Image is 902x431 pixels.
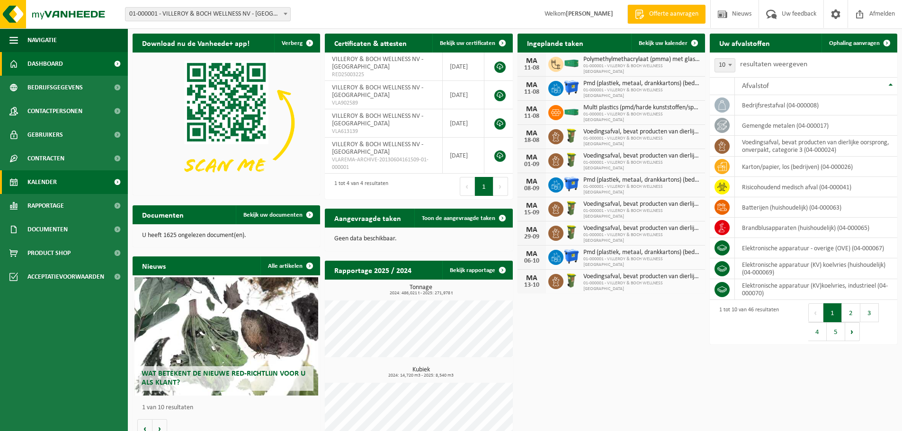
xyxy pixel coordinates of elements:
[142,405,315,411] p: 1 van 10 resultaten
[829,40,880,46] span: Ophaling aanvragen
[133,205,193,224] h2: Documenten
[27,147,64,170] span: Contracten
[735,218,897,238] td: brandblusapparaten (huishoudelijk) (04-000065)
[522,65,541,71] div: 11-08
[443,53,484,81] td: [DATE]
[808,322,827,341] button: 4
[440,40,495,46] span: Bekijk uw certificaten
[583,128,700,136] span: Voedingsafval, bevat producten van dierlijke oorsprong, onverpakt, categorie 3
[563,176,580,192] img: WB-1100-HPE-BE-01
[142,232,311,239] p: U heeft 1625 ongelezen document(en).
[133,53,320,193] img: Download de VHEPlus App
[27,194,64,218] span: Rapportage
[133,256,175,275] h2: Nieuws
[414,209,512,228] a: Toon de aangevraagde taken
[27,123,63,147] span: Gebruikers
[522,106,541,113] div: MA
[823,303,842,322] button: 1
[735,157,897,177] td: karton/papier, los (bedrijven) (04-000026)
[735,258,897,279] td: elektronische apparatuur (KV) koelvries (huishoudelijk) (04-000069)
[522,81,541,89] div: MA
[332,56,423,70] span: VILLEROY & BOCH WELLNESS NV - [GEOGRAPHIC_DATA]
[522,161,541,168] div: 01-09
[325,34,416,52] h2: Certificaten & attesten
[522,282,541,289] div: 13-10
[27,99,82,123] span: Contactpersonen
[627,5,706,24] a: Offerte aanvragen
[236,205,319,224] a: Bekijk uw documenten
[243,212,303,218] span: Bekijk uw documenten
[332,128,435,135] span: VLA613139
[325,261,421,279] h2: Rapportage 2025 / 2024
[583,249,700,256] span: Pmd (plastiek, metaal, drankkartons) (bedrijven)
[522,113,541,120] div: 11-08
[522,274,541,282] div: MA
[583,208,700,220] span: 01-000001 - VILLEROY & BOCH WELLNESS [GEOGRAPHIC_DATA]
[583,80,700,88] span: Pmd (plastiek, metaal, drankkartons) (bedrijven)
[522,210,541,216] div: 15-09
[422,215,495,221] span: Toon de aangevraagde taken
[583,184,700,195] span: 01-000001 - VILLEROY & BOCH WELLNESS [GEOGRAPHIC_DATA]
[842,303,860,322] button: 2
[443,81,484,109] td: [DATE]
[583,201,700,208] span: Voedingsafval, bevat producten van dierlijke oorsprong, onverpakt, categorie 3
[735,136,897,157] td: voedingsafval, bevat producten van dierlijke oorsprong, onverpakt, categorie 3 (04-000024)
[518,34,593,52] h2: Ingeplande taken
[134,277,318,396] a: Wat betekent de nieuwe RED-richtlijn voor u als klant?
[125,7,291,21] span: 01-000001 - VILLEROY & BOCH WELLNESS NV - ROESELARE
[845,322,860,341] button: Next
[27,170,57,194] span: Kalender
[27,265,104,289] span: Acceptatievoorwaarden
[27,28,57,52] span: Navigatie
[460,177,475,196] button: Previous
[827,322,845,341] button: 5
[443,109,484,138] td: [DATE]
[583,176,700,184] span: Pmd (plastiek, metaal, drankkartons) (bedrijven)
[442,261,512,280] a: Bekijk rapportage
[563,79,580,96] img: WB-1100-HPE-BE-01
[522,178,541,185] div: MA
[563,128,580,144] img: WB-0060-HPE-GN-50
[332,84,423,99] span: VILLEROY & BOCH WELLNESS NV - [GEOGRAPHIC_DATA]
[808,303,823,322] button: Previous
[742,82,769,90] span: Afvalstof
[522,185,541,192] div: 08-09
[282,40,303,46] span: Verberg
[735,115,897,136] td: gemengde metalen (04-000017)
[475,177,493,196] button: 1
[27,76,83,99] span: Bedrijfsgegevens
[522,234,541,240] div: 29-09
[583,56,700,63] span: Polymethylmethacrylaat (pmma) met glasvezel
[583,232,700,244] span: 01-000001 - VILLEROY & BOCH WELLNESS [GEOGRAPHIC_DATA]
[583,225,700,232] span: Voedingsafval, bevat producten van dierlijke oorsprong, onverpakt, categorie 3
[583,112,700,123] span: 01-000001 - VILLEROY & BOCH WELLNESS [GEOGRAPHIC_DATA]
[142,370,305,387] span: Wat betekent de nieuwe RED-richtlijn voor u als klant?
[522,89,541,96] div: 11-08
[330,284,512,296] h3: Tonnage
[735,238,897,258] td: elektronische apparatuur - overige (OVE) (04-000067)
[583,88,700,99] span: 01-000001 - VILLEROY & BOCH WELLNESS [GEOGRAPHIC_DATA]
[740,61,807,68] label: resultaten weergeven
[563,152,580,168] img: WB-0060-HPE-GN-50
[443,138,484,174] td: [DATE]
[860,303,879,322] button: 3
[583,160,700,171] span: 01-000001 - VILLEROY & BOCH WELLNESS [GEOGRAPHIC_DATA]
[583,281,700,292] span: 01-000001 - VILLEROY & BOCH WELLNESS [GEOGRAPHIC_DATA]
[332,113,423,127] span: VILLEROY & BOCH WELLNESS NV - [GEOGRAPHIC_DATA]
[563,248,580,264] img: WB-1100-HPE-BE-01
[647,9,701,19] span: Offerte aanvragen
[522,258,541,264] div: 06-10
[332,71,435,79] span: RED25003225
[563,59,580,68] img: HK-XC-40-GN-00
[714,302,779,342] div: 1 tot 10 van 46 resultaten
[563,200,580,216] img: WB-0060-HPE-GN-50
[334,236,503,242] p: Geen data beschikbaar.
[332,156,435,171] span: VLAREMA-ARCHIVE-20130604161509-01-000001
[332,141,423,156] span: VILLEROY & BOCH WELLNESS NV - [GEOGRAPHIC_DATA]
[27,218,68,241] span: Documenten
[522,226,541,234] div: MA
[735,197,897,218] td: batterijen (huishoudelijk) (04-000063)
[125,8,290,21] span: 01-000001 - VILLEROY & BOCH WELLNESS NV - ROESELARE
[583,152,700,160] span: Voedingsafval, bevat producten van dierlijke oorsprong, onverpakt, categorie 3
[566,10,613,18] strong: [PERSON_NAME]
